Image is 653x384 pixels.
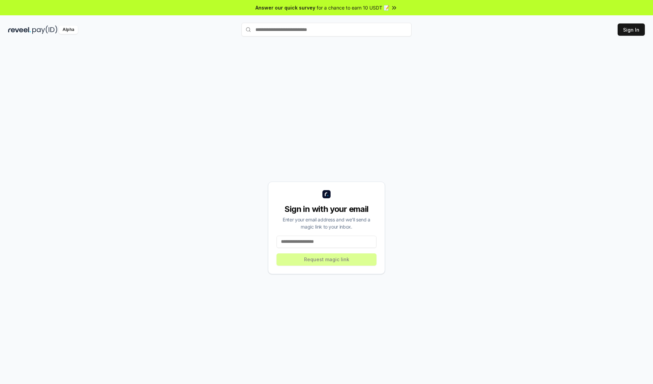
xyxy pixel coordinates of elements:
div: Alpha [59,26,78,34]
button: Sign In [618,23,645,36]
div: Sign in with your email [277,204,376,215]
div: Enter your email address and we’ll send a magic link to your inbox. [277,216,376,230]
img: pay_id [32,26,57,34]
img: logo_small [322,190,331,198]
span: Answer our quick survey [255,4,315,11]
span: for a chance to earn 10 USDT 📝 [317,4,389,11]
img: reveel_dark [8,26,31,34]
